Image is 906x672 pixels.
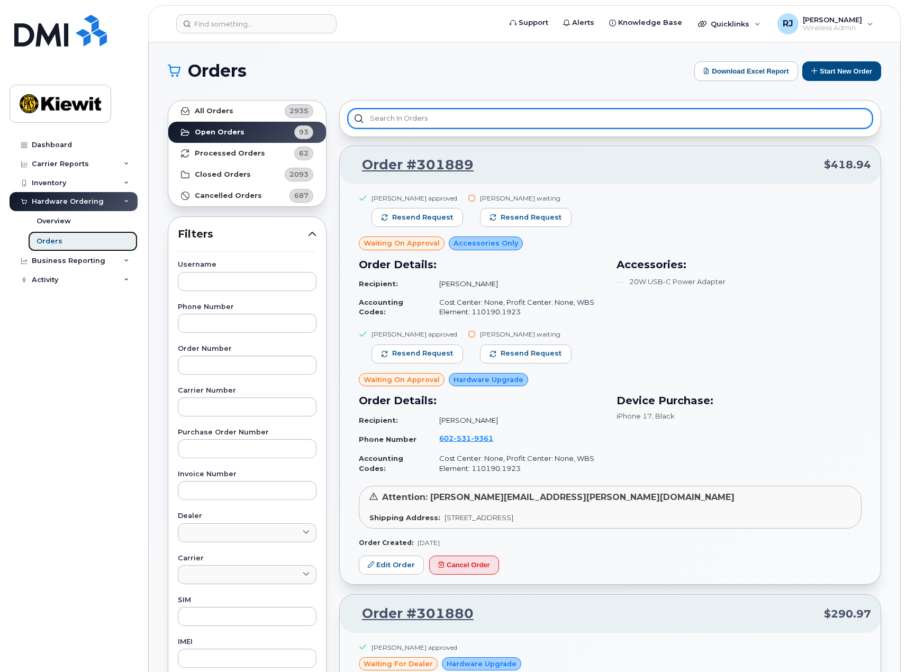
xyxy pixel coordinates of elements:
a: Cancelled Orders687 [168,185,326,206]
td: [PERSON_NAME] [430,411,604,430]
span: Resend request [501,349,561,358]
span: [STREET_ADDRESS] [445,513,513,522]
span: 2093 [289,169,309,179]
span: 602 [439,434,493,442]
td: Cost Center: None, Profit Center: None, WBS Element: 110190.1923 [430,449,604,477]
button: Download Excel Report [694,61,798,81]
strong: Phone Number [359,435,416,443]
strong: Order Created: [359,539,413,547]
strong: Recipient: [359,416,398,424]
a: Open Orders93 [168,122,326,143]
strong: Shipping Address: [369,513,440,522]
h3: Device Purchase: [617,393,862,408]
a: Closed Orders2093 [168,164,326,185]
span: Waiting On Approval [364,375,440,385]
strong: Recipient: [359,279,398,288]
label: IMEI [178,639,316,646]
span: 62 [299,148,309,158]
a: 6025319361 [439,434,506,442]
li: 20W USB-C Power Adapter [617,277,862,287]
span: Hardware Upgrade [447,659,517,669]
iframe: Messenger Launcher [860,626,898,664]
span: 93 [299,127,309,137]
button: Resend request [372,208,463,227]
td: Cost Center: None, Profit Center: None, WBS Element: 110190.1923 [430,293,604,321]
h3: Order Details: [359,257,604,273]
h3: Accessories: [617,257,862,273]
a: Edit Order [359,556,424,575]
span: [DATE] [418,539,440,547]
a: Order #301889 [349,156,474,175]
div: [PERSON_NAME] waiting [480,194,572,203]
label: SIM [178,597,316,604]
strong: Processed Orders [195,149,265,158]
span: Accessories Only [454,238,518,248]
strong: All Orders [195,107,233,115]
span: Orders [188,63,247,79]
span: 687 [294,190,309,201]
strong: Accounting Codes: [359,298,403,316]
span: , Black [652,412,675,420]
div: [PERSON_NAME] approved [372,330,463,339]
span: $418.94 [824,157,871,172]
label: Carrier Number [178,387,316,394]
div: [PERSON_NAME] waiting [480,330,572,339]
label: Carrier [178,555,316,562]
span: Resend request [501,213,561,222]
button: Cancel Order [429,556,499,575]
button: Resend request [372,344,463,364]
a: All Orders2935 [168,101,326,122]
strong: Closed Orders [195,170,251,179]
a: Processed Orders62 [168,143,326,164]
label: Invoice Number [178,471,316,478]
span: waiting for dealer [364,659,433,669]
label: Order Number [178,346,316,352]
div: [PERSON_NAME] approved [372,194,463,203]
label: Phone Number [178,304,316,311]
span: Hardware Upgrade [454,375,523,385]
h3: Order Details: [359,393,604,408]
td: [PERSON_NAME] [430,275,604,293]
div: [PERSON_NAME] approved [372,643,457,652]
strong: Open Orders [195,128,244,137]
span: Resend request [392,213,453,222]
strong: Accounting Codes: [359,454,403,473]
strong: Cancelled Orders [195,192,262,200]
span: iPhone 17 [617,412,652,420]
span: $290.97 [824,606,871,622]
span: 2935 [289,106,309,116]
a: Order #301880 [349,604,474,623]
label: Dealer [178,513,316,520]
span: Filters [178,226,308,242]
span: Resend request [392,349,453,358]
button: Resend request [480,208,572,227]
span: 9361 [471,434,493,442]
span: Attention: [PERSON_NAME][EMAIL_ADDRESS][PERSON_NAME][DOMAIN_NAME] [382,492,735,502]
input: Search in orders [348,109,872,128]
button: Start New Order [802,61,881,81]
button: Resend request [480,344,572,364]
label: Purchase Order Number [178,429,316,436]
span: 531 [454,434,471,442]
span: Waiting On Approval [364,238,440,248]
label: Username [178,261,316,268]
